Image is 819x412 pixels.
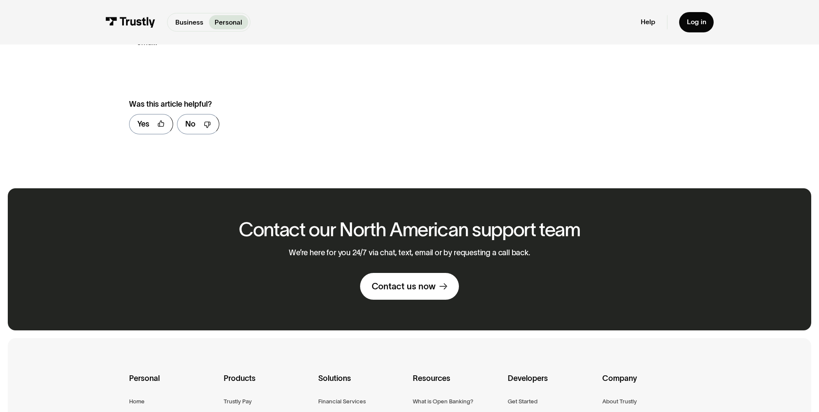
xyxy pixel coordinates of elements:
p: We’re here for you 24/7 via chat, text, email or by requesting a call back. [289,248,530,257]
img: Trustly Logo [105,17,155,28]
div: Was this article helpful? [129,98,469,110]
a: Log in [679,12,714,32]
div: Company [602,372,690,396]
a: Personal [209,15,248,29]
div: Yes [137,118,149,130]
a: Contact us now [360,273,459,300]
div: Solutions [318,372,406,396]
div: Personal [129,372,217,396]
div: Contact us now [372,281,436,292]
div: Products [224,372,311,396]
a: Financial Services [318,396,366,406]
div: Log in [687,18,706,26]
a: About Trustly [602,396,637,406]
p: Business [175,17,203,28]
a: What is Open Banking? [413,396,473,406]
p: Personal [215,17,242,28]
h2: Contact our North American support team [239,219,580,240]
a: Get Started [508,396,538,406]
a: No [177,114,219,134]
div: Resources [413,372,500,396]
a: Help [641,18,655,26]
div: Developers [508,372,595,396]
a: Home [129,396,145,406]
div: No [185,118,196,130]
a: Business [169,15,209,29]
a: Yes [129,114,173,134]
a: Trustly Pay [224,396,252,406]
